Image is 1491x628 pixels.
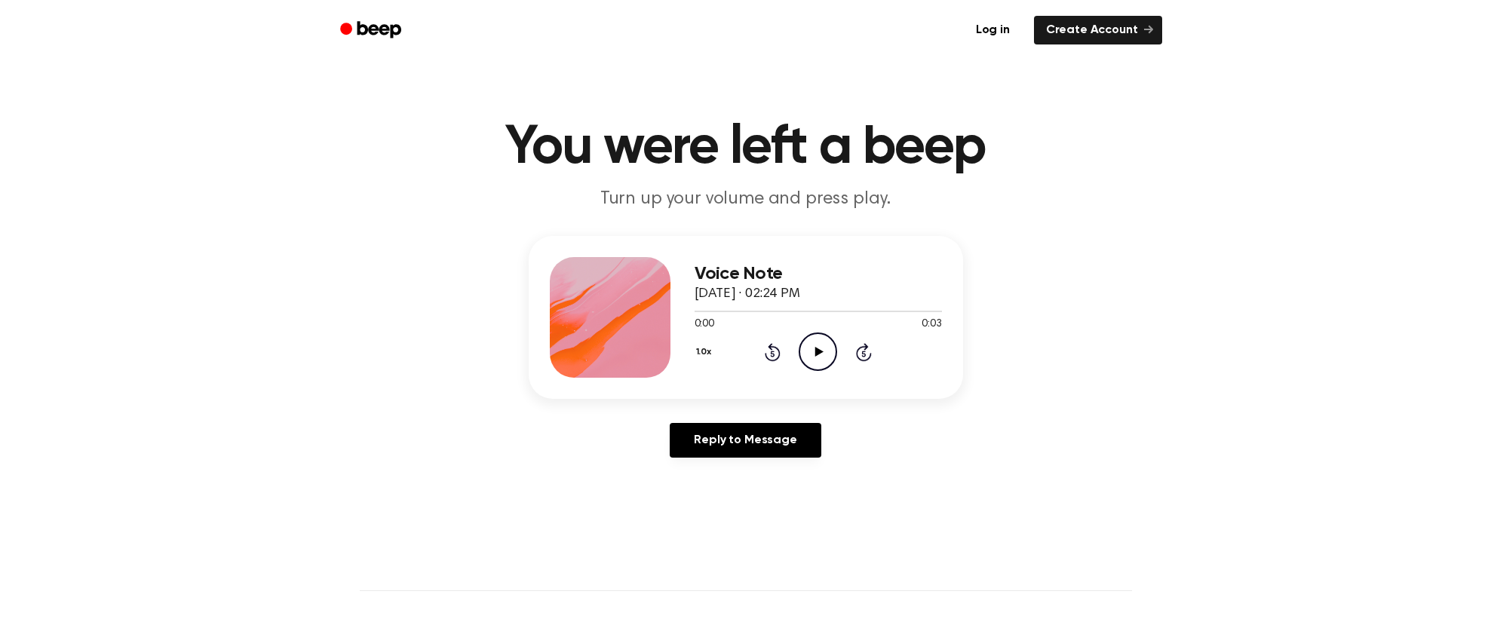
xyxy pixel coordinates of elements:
[1034,16,1162,44] a: Create Account
[922,317,941,332] span: 0:03
[456,187,1035,212] p: Turn up your volume and press play.
[670,423,821,458] a: Reply to Message
[695,317,714,332] span: 0:00
[695,287,800,301] span: [DATE] · 02:24 PM
[961,13,1025,47] a: Log in
[695,264,942,284] h3: Voice Note
[695,339,717,365] button: 1.0x
[330,16,415,45] a: Beep
[360,121,1132,175] h1: You were left a beep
